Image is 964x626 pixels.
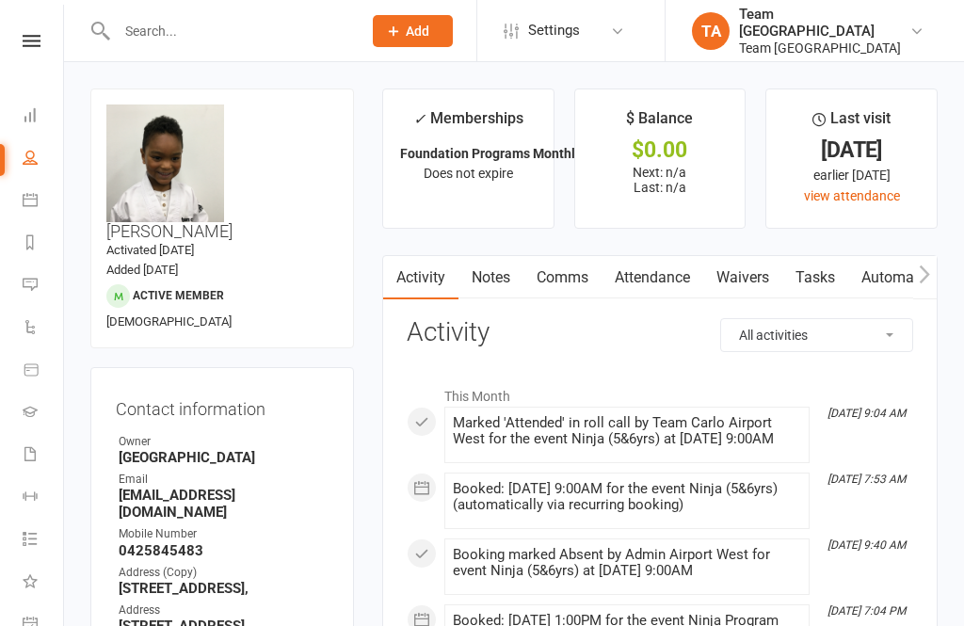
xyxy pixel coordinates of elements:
[119,564,329,582] div: Address (Copy)
[413,106,523,141] div: Memberships
[523,256,602,299] a: Comms
[119,471,329,489] div: Email
[111,18,348,44] input: Search...
[812,106,891,140] div: Last visit
[848,256,960,299] a: Automations
[453,481,801,513] div: Booked: [DATE] 9:00AM for the event Ninja (5&6yrs) (automatically via recurring booking)
[782,256,848,299] a: Tasks
[407,377,913,407] li: This Month
[400,146,694,161] strong: Foundation Programs Monthly Instalment Mem...
[626,106,693,140] div: $ Balance
[592,140,729,160] div: $0.00
[692,12,730,50] div: TA
[119,602,329,619] div: Address
[106,104,224,222] img: image1708119080.png
[119,580,329,597] strong: [STREET_ADDRESS],
[373,15,453,47] button: Add
[119,525,329,543] div: Mobile Number
[453,415,801,447] div: Marked 'Attended' in roll call by Team Carlo Airport West for the event Ninja (5&6yrs) at [DATE] ...
[119,542,329,559] strong: 0425845483
[119,449,329,466] strong: [GEOGRAPHIC_DATA]
[106,263,178,277] time: Added [DATE]
[23,138,65,181] a: People
[23,223,65,265] a: Reports
[453,547,801,579] div: Booking marked Absent by Admin Airport West for event Ninja (5&6yrs) at [DATE] 9:00AM
[106,243,194,257] time: Activated [DATE]
[783,140,920,160] div: [DATE]
[23,96,65,138] a: Dashboard
[133,289,224,302] span: Active member
[424,166,513,181] span: Does not expire
[23,562,65,604] a: What's New
[827,407,906,420] i: [DATE] 9:04 AM
[119,433,329,451] div: Owner
[458,256,523,299] a: Notes
[602,256,703,299] a: Attendance
[119,487,329,521] strong: [EMAIL_ADDRESS][DOMAIN_NAME]
[106,104,338,241] h3: [PERSON_NAME]
[783,165,920,185] div: earlier [DATE]
[116,393,329,419] h3: Contact information
[592,165,729,195] p: Next: n/a Last: n/a
[406,24,429,39] span: Add
[413,110,426,128] i: ✓
[703,256,782,299] a: Waivers
[407,318,913,347] h3: Activity
[739,6,909,40] div: Team [GEOGRAPHIC_DATA]
[804,188,900,203] a: view attendance
[739,40,909,56] div: Team [GEOGRAPHIC_DATA]
[383,256,458,299] a: Activity
[23,181,65,223] a: Calendar
[827,604,906,618] i: [DATE] 7:04 PM
[827,538,906,552] i: [DATE] 9:40 AM
[528,9,580,52] span: Settings
[827,473,906,486] i: [DATE] 7:53 AM
[23,350,65,393] a: Product Sales
[106,314,232,329] span: [DEMOGRAPHIC_DATA]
